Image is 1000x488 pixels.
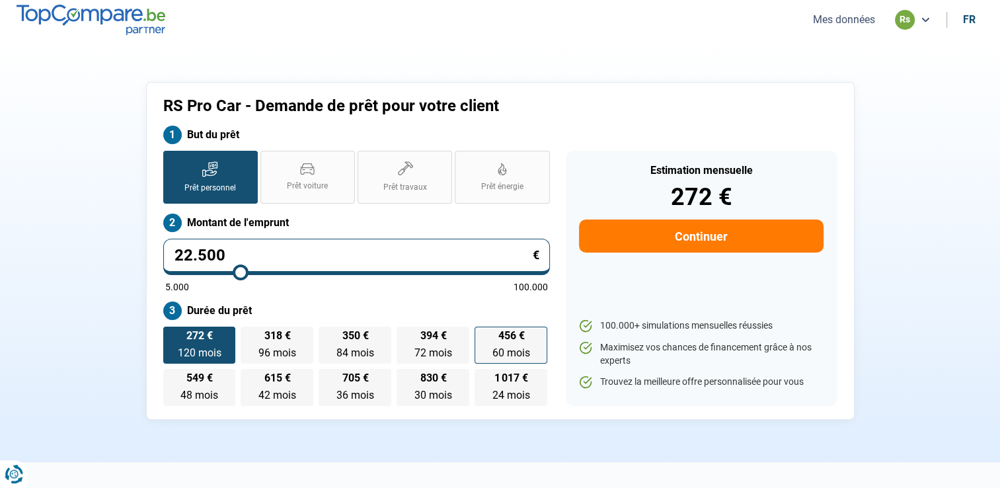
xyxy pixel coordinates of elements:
[177,346,221,359] span: 120 mois
[342,373,368,384] span: 705 €
[186,331,212,341] span: 272 €
[514,282,548,292] span: 100.000
[180,389,218,401] span: 48 mois
[579,220,823,253] button: Continuer
[258,346,296,359] span: 96 mois
[963,13,976,26] div: fr
[498,331,524,341] span: 456 €
[420,373,446,384] span: 830 €
[258,389,296,401] span: 42 mois
[492,389,530,401] span: 24 mois
[186,373,212,384] span: 549 €
[342,331,368,341] span: 350 €
[383,182,427,193] span: Prêt travaux
[414,346,452,359] span: 72 mois
[264,331,290,341] span: 318 €
[17,5,165,34] img: TopCompare.be
[481,181,523,192] span: Prêt énergie
[579,165,823,176] div: Estimation mensuelle
[492,346,530,359] span: 60 mois
[420,331,446,341] span: 394 €
[163,214,550,232] label: Montant de l'emprunt
[809,13,879,26] button: Mes données
[579,376,823,389] li: Trouvez la meilleure offre personnalisée pour vous
[494,373,528,384] span: 1 017 €
[579,185,823,209] div: 272 €
[163,126,550,144] label: But du prêt
[264,373,290,384] span: 615 €
[895,10,915,30] div: rs
[414,389,452,401] span: 30 mois
[163,302,550,320] label: Durée du prêt
[579,341,823,367] li: Maximisez vos chances de financement grâce à nos experts
[184,183,236,194] span: Prêt personnel
[165,282,189,292] span: 5.000
[163,97,665,116] h1: RS Pro Car - Demande de prêt pour votre client
[336,389,374,401] span: 36 mois
[336,346,374,359] span: 84 mois
[579,319,823,333] li: 100.000+ simulations mensuelles réussies
[533,249,539,261] span: €
[287,181,328,192] span: Prêt voiture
